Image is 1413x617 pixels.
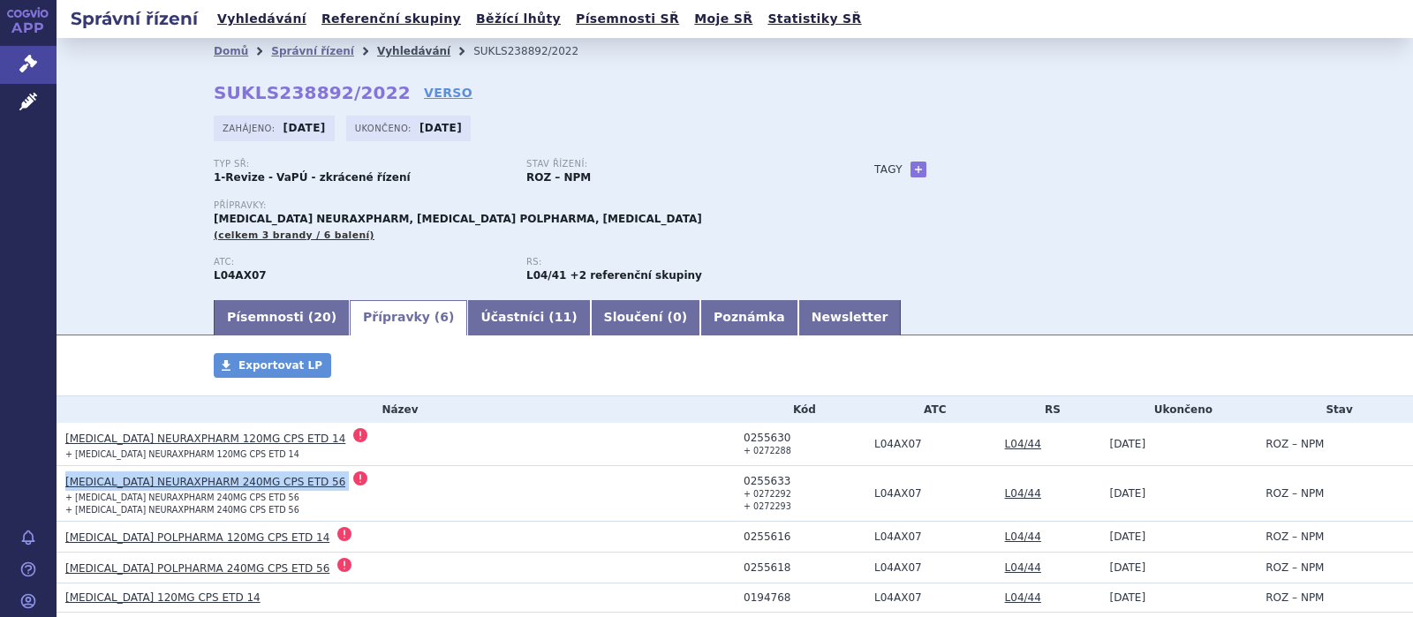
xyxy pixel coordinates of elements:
a: L04/44 [1005,561,1041,574]
span: 20 [314,310,330,324]
a: L04/44 [1005,530,1041,543]
td: ROZ – NPM [1257,583,1413,613]
a: Písemnosti (20) [214,300,350,335]
span: Registrace tohoto přípravku byla zrušena. [337,527,351,541]
a: Vyhledávání [212,7,312,31]
th: RS [996,396,1101,423]
td: DIMETHYL-FUMARÁT [865,522,996,553]
a: L04/44 [1005,591,1041,604]
p: Přípravky: [214,200,839,211]
a: VERSO [424,84,472,102]
a: Referenční skupiny [316,7,466,31]
span: 11 [555,310,571,324]
a: Účastníci (11) [467,300,590,335]
a: [MEDICAL_DATA] NEURAXPHARM 120MG CPS ETD 14 [65,433,345,445]
small: + 0272288 [744,446,791,455]
span: Ukončeno: [355,121,415,135]
span: Zahájeno: [223,121,278,135]
td: DIMETHYL-FUMARÁT [865,553,996,583]
span: [DATE] [1110,438,1146,450]
td: DIMETHYL-FUMARÁT [865,423,996,466]
strong: SUKLS238892/2022 [214,82,411,103]
a: Správní řízení [271,45,354,57]
th: Název [57,396,735,423]
strong: +2 referenční skupiny [570,269,702,282]
h3: Tagy [874,159,903,180]
span: 6 [440,310,449,324]
a: Statistiky SŘ [762,7,866,31]
p: Typ SŘ: [214,159,509,169]
span: Registrace tohoto přípravku byla zrušena. [353,428,367,442]
a: Newsletter [798,300,902,335]
a: [MEDICAL_DATA] NEURAXPHARM 240MG CPS ETD 56 [65,476,345,488]
div: 0255618 [744,561,865,574]
a: L04/44 [1005,487,1041,500]
span: [DATE] [1110,487,1146,500]
a: Přípravky (6) [350,300,467,335]
td: ROZ – NPM [1257,522,1413,553]
a: Vyhledávání [377,45,450,57]
th: Kód [735,396,865,423]
div: 0255616 [744,530,865,543]
p: Stav řízení: [526,159,821,169]
span: (celkem 3 brandy / 6 balení) [214,229,374,241]
a: Běžící lhůty [471,7,566,31]
a: Poznámka [700,300,798,335]
p: RS: [526,257,821,267]
strong: [DATE] [419,122,462,134]
a: Písemnosti SŘ [570,7,684,31]
strong: ROZ – NPM [526,171,591,184]
small: + 0272293 [744,501,791,511]
th: ATC [865,396,996,423]
a: [MEDICAL_DATA] POLPHARMA 120MG CPS ETD 14 [65,531,329,544]
td: ROZ – NPM [1257,423,1413,466]
span: 0 [673,310,682,324]
a: [MEDICAL_DATA] 120MG CPS ETD 14 [65,591,261,604]
strong: [DATE] [283,122,326,134]
p: ATC: [214,257,509,267]
span: [MEDICAL_DATA] NEURAXPHARM, [MEDICAL_DATA] POLPHARMA, [MEDICAL_DATA] [214,213,702,225]
a: Exportovat LP [214,353,331,378]
strong: DIMETHYL-FUMARÁT [214,269,267,282]
a: Moje SŘ [689,7,758,31]
th: Ukončeno [1101,396,1258,423]
small: + [MEDICAL_DATA] NEURAXPHARM 240MG CPS ETD 56 [65,493,299,502]
span: [DATE] [1110,561,1146,574]
td: DIMETHYL-FUMARÁT [865,583,996,613]
a: L04/44 [1005,438,1041,450]
span: Registrace tohoto přípravku byla zrušena. [353,471,367,485]
li: SUKLS238892/2022 [473,38,601,64]
span: [DATE] [1110,530,1146,543]
a: + [911,162,926,177]
small: + [MEDICAL_DATA] NEURAXPHARM 120MG CPS ETD 14 [65,449,299,459]
strong: 1-Revize - VaPÚ - zkrácené řízení [214,171,411,184]
a: Domů [214,45,248,57]
td: ROZ – NPM [1257,553,1413,583]
div: 0255630 [744,432,865,444]
small: + 0272292 [744,489,791,499]
strong: dimethyl fumarát pro léčbu psoriázy [526,269,566,282]
a: [MEDICAL_DATA] POLPHARMA 240MG CPS ETD 56 [65,562,329,575]
td: ROZ – NPM [1257,466,1413,522]
small: + [MEDICAL_DATA] NEURAXPHARM 240MG CPS ETD 56 [65,505,299,515]
h2: Správní řízení [57,6,212,31]
th: Stav [1257,396,1413,423]
span: Registrace tohoto přípravku byla zrušena. [337,558,351,572]
span: [DATE] [1110,591,1146,604]
td: DIMETHYL-FUMARÁT [865,466,996,522]
div: 0194768 [744,591,865,604]
span: Exportovat LP [238,359,322,372]
div: 0255633 [744,475,865,487]
a: Sloučení (0) [591,300,700,335]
